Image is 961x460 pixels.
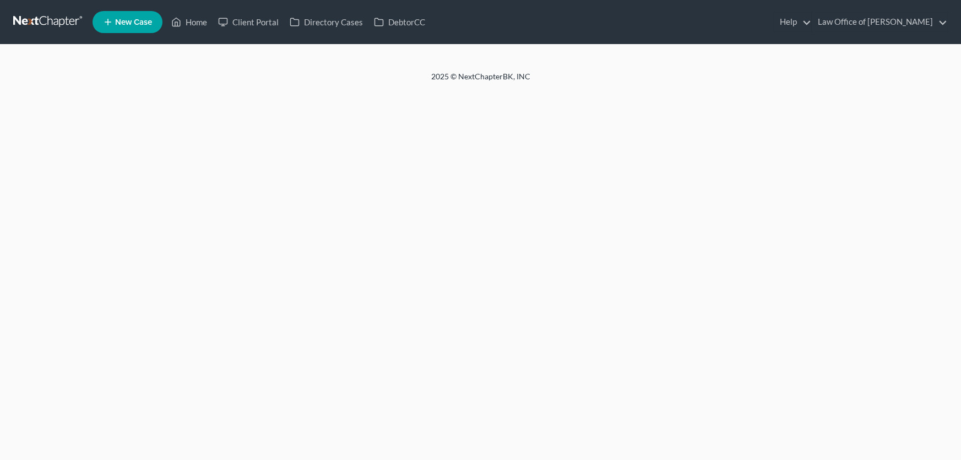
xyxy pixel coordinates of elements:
a: Help [774,12,811,32]
a: Law Office of [PERSON_NAME] [812,12,947,32]
a: Directory Cases [284,12,368,32]
a: Client Portal [213,12,284,32]
a: DebtorCC [368,12,431,32]
div: 2025 © NextChapterBK, INC [167,71,795,91]
a: Home [166,12,213,32]
new-legal-case-button: New Case [93,11,162,33]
